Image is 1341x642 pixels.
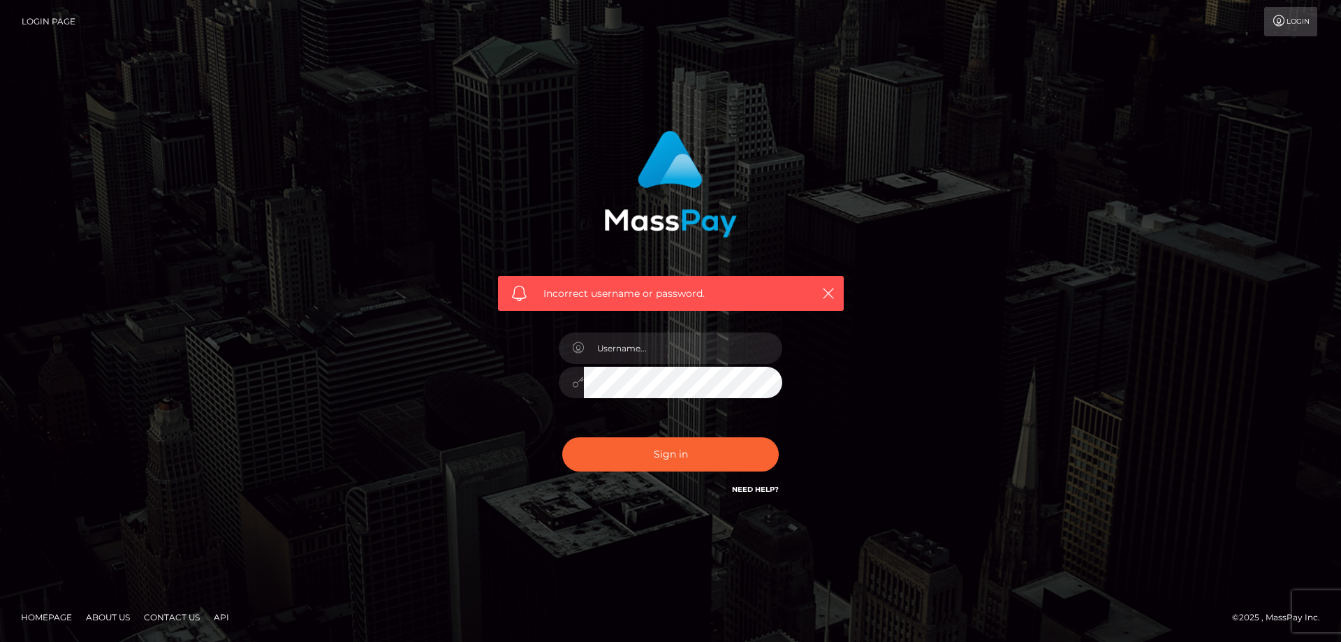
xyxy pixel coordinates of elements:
[208,606,235,628] a: API
[543,286,798,301] span: Incorrect username or password.
[584,333,782,364] input: Username...
[80,606,135,628] a: About Us
[22,7,75,36] a: Login Page
[732,485,779,494] a: Need Help?
[604,131,737,238] img: MassPay Login
[138,606,205,628] a: Contact Us
[1264,7,1317,36] a: Login
[1232,610,1331,625] div: © 2025 , MassPay Inc.
[562,437,779,472] button: Sign in
[15,606,78,628] a: Homepage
